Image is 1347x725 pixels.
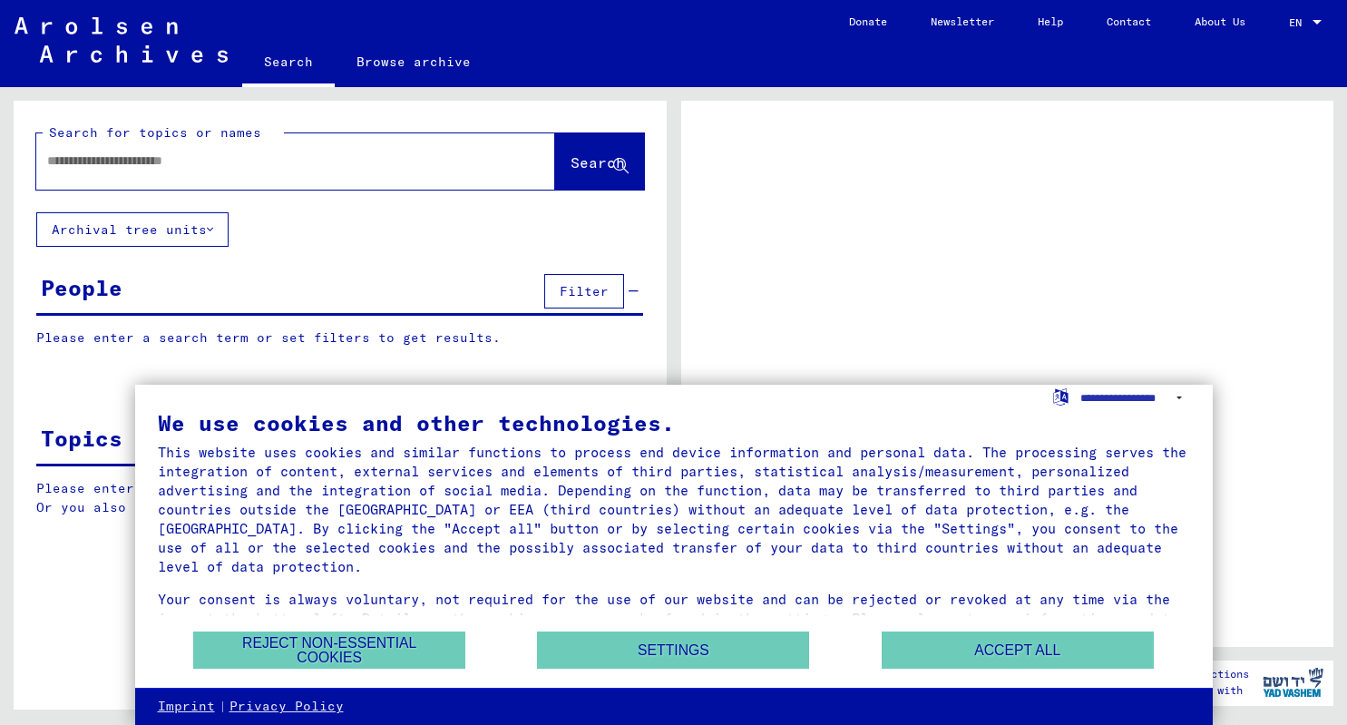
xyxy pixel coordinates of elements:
[1259,660,1327,705] img: yv_logo.png
[242,40,335,87] a: Search
[41,271,122,304] div: People
[193,632,465,669] button: Reject non-essential cookies
[544,274,624,309] button: Filter
[560,283,609,299] span: Filter
[158,412,1190,434] div: We use cookies and other technologies.
[882,632,1154,669] button: Accept all
[158,443,1190,576] div: This website uses cookies and similar functions to process end device information and personal da...
[158,590,1190,647] div: Your consent is always voluntary, not required for the use of our website and can be rejected or ...
[555,133,644,190] button: Search
[229,698,344,716] a: Privacy Policy
[15,17,228,63] img: Arolsen_neg.svg
[571,153,625,171] span: Search
[335,40,493,83] a: Browse archive
[49,124,261,141] mat-label: Search for topics or names
[36,479,644,517] p: Please enter a search term or set filters to get results. Or you also can browse the manually.
[158,698,215,716] a: Imprint
[36,212,229,247] button: Archival tree units
[41,422,122,455] div: Topics
[537,632,809,669] button: Settings
[36,328,643,348] p: Please enter a search term or set filters to get results.
[1289,16,1309,29] span: EN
